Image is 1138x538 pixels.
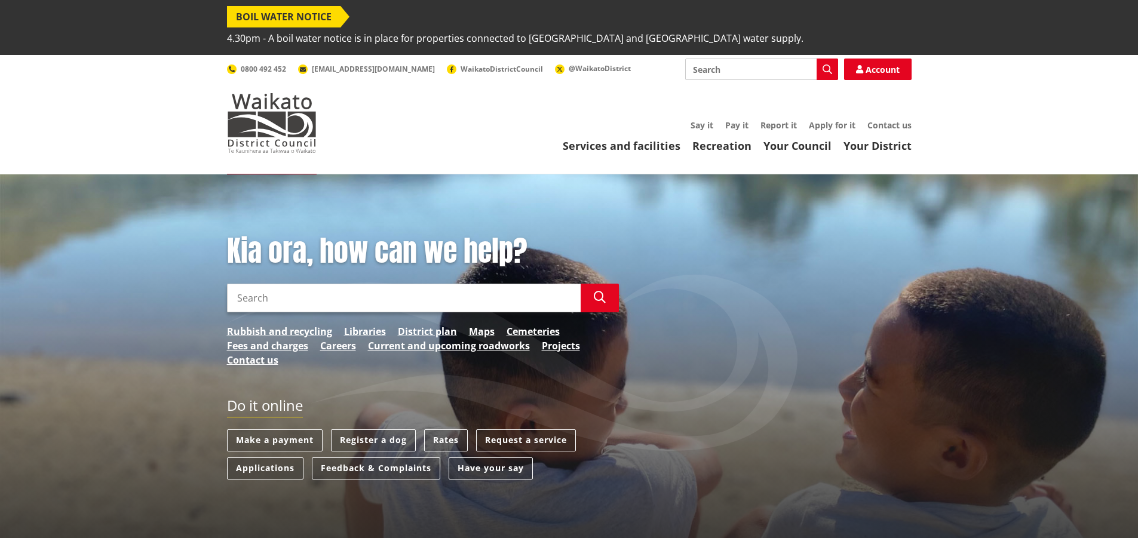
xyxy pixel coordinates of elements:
[449,457,533,479] a: Have your say
[227,324,332,339] a: Rubbish and recycling
[844,59,912,80] a: Account
[298,64,435,74] a: [EMAIL_ADDRESS][DOMAIN_NAME]
[763,139,832,153] a: Your Council
[563,139,680,153] a: Services and facilities
[461,64,543,74] span: WaikatoDistrictCouncil
[241,64,286,74] span: 0800 492 452
[760,119,797,131] a: Report it
[725,119,749,131] a: Pay it
[867,119,912,131] a: Contact us
[227,6,341,27] span: BOIL WATER NOTICE
[312,64,435,74] span: [EMAIL_ADDRESS][DOMAIN_NAME]
[469,324,495,339] a: Maps
[398,324,457,339] a: District plan
[368,339,530,353] a: Current and upcoming roadworks
[476,429,576,451] a: Request a service
[344,324,386,339] a: Libraries
[809,119,855,131] a: Apply for it
[424,429,468,451] a: Rates
[692,139,751,153] a: Recreation
[555,63,631,73] a: @WaikatoDistrict
[691,119,713,131] a: Say it
[227,93,317,153] img: Waikato District Council - Te Kaunihera aa Takiwaa o Waikato
[685,59,838,80] input: Search input
[227,339,308,353] a: Fees and charges
[227,353,278,367] a: Contact us
[312,457,440,479] a: Feedback & Complaints
[320,339,356,353] a: Careers
[447,64,543,74] a: WaikatoDistrictCouncil
[227,284,581,312] input: Search input
[227,64,286,74] a: 0800 492 452
[542,339,580,353] a: Projects
[227,457,303,479] a: Applications
[227,397,303,418] h2: Do it online
[227,234,619,269] h1: Kia ora, how can we help?
[843,139,912,153] a: Your District
[227,27,803,49] span: 4.30pm - A boil water notice is in place for properties connected to [GEOGRAPHIC_DATA] and [GEOGR...
[331,429,416,451] a: Register a dog
[507,324,560,339] a: Cemeteries
[569,63,631,73] span: @WaikatoDistrict
[227,429,323,451] a: Make a payment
